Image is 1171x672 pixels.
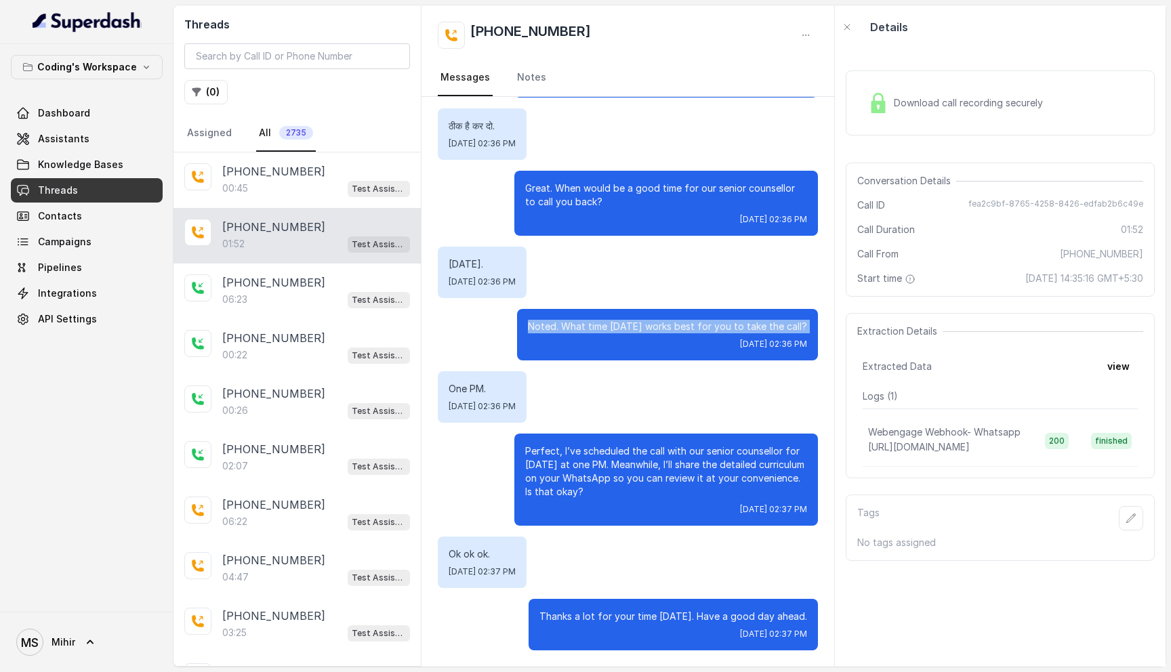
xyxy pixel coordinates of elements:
[449,566,516,577] span: [DATE] 02:37 PM
[449,257,516,271] p: [DATE].
[222,182,248,195] p: 00:45
[525,182,807,209] p: Great. When would be a good time for our senior counsellor to call you back?
[222,570,249,584] p: 04:47
[1045,433,1069,449] span: 200
[222,385,325,402] p: [PHONE_NUMBER]
[222,626,247,639] p: 03:25
[184,115,234,152] a: Assigned
[1025,272,1143,285] span: [DATE] 14:35:16 GMT+5:30
[514,60,549,96] a: Notes
[184,115,410,152] nav: Tabs
[38,235,91,249] span: Campaigns
[857,324,943,338] span: Extraction Details
[37,59,137,75] p: Coding's Workspace
[38,261,82,274] span: Pipelines
[857,506,880,530] p: Tags
[11,55,163,79] button: Coding's Workspace
[740,214,807,225] span: [DATE] 02:36 PM
[38,287,97,300] span: Integrations
[525,444,807,499] p: Perfect, I’ve scheduled the call with our senior counsellor for [DATE] at one PM. Meanwhile, I’ll...
[352,182,406,196] p: Test Assistant-3
[33,11,142,33] img: light.svg
[11,204,163,228] a: Contacts
[222,348,247,362] p: 00:22
[857,198,885,212] span: Call ID
[449,138,516,149] span: [DATE] 02:36 PM
[11,127,163,151] a: Assistants
[11,230,163,254] a: Campaigns
[352,627,406,640] p: Test Assistant- 2
[857,247,899,261] span: Call From
[863,390,1138,403] p: Logs ( 1 )
[352,404,406,418] p: Test Assistant- 2
[184,80,228,104] button: (0)
[38,132,89,146] span: Assistants
[1091,433,1132,449] span: finished
[438,60,493,96] a: Messages
[11,178,163,203] a: Threads
[857,272,918,285] span: Start time
[894,96,1048,110] span: Download call recording securely
[868,441,970,453] span: [URL][DOMAIN_NAME]
[222,404,248,417] p: 00:26
[52,635,75,649] span: Mihir
[38,158,123,171] span: Knowledge Bases
[449,276,516,287] span: [DATE] 02:36 PM
[352,238,406,251] p: Test Assistant-3
[222,441,325,457] p: [PHONE_NUMBER]
[857,223,915,236] span: Call Duration
[11,255,163,280] a: Pipelines
[470,22,591,49] h2: [PHONE_NUMBER]
[1060,247,1143,261] span: [PHONE_NUMBER]
[184,43,410,69] input: Search by Call ID or Phone Number
[279,126,313,140] span: 2735
[740,339,807,350] span: [DATE] 02:36 PM
[222,515,247,528] p: 06:22
[11,307,163,331] a: API Settings
[352,293,406,307] p: Test Assistant- 2
[528,320,807,333] p: Noted. What time [DATE] works best for you to take the call?
[857,536,1143,549] p: No tags assigned
[449,547,516,561] p: Ok ok ok.
[863,360,932,373] span: Extracted Data
[11,101,163,125] a: Dashboard
[868,93,888,113] img: Lock Icon
[222,552,325,568] p: [PHONE_NUMBER]
[539,610,807,623] p: Thanks a lot for your time [DATE]. Have a good day ahead.
[449,119,516,133] p: ठीक है कर दो.
[868,425,1021,439] p: Webengage Webhook- Whatsapp
[352,349,406,362] p: Test Assistant- 2
[38,312,97,326] span: API Settings
[222,330,325,346] p: [PHONE_NUMBER]
[449,401,516,412] span: [DATE] 02:36 PM
[38,184,78,197] span: Threads
[968,198,1143,212] span: fea2c9bf-8765-4258-8426-edfab2b6c49e
[449,382,516,396] p: One PM.
[222,219,325,235] p: [PHONE_NUMBER]
[740,629,807,639] span: [DATE] 02:37 PM
[38,209,82,223] span: Contacts
[222,608,325,624] p: [PHONE_NUMBER]
[222,163,325,180] p: [PHONE_NUMBER]
[11,152,163,177] a: Knowledge Bases
[21,635,39,650] text: MS
[11,623,163,661] a: Mihir
[11,281,163,306] a: Integrations
[740,504,807,515] span: [DATE] 02:37 PM
[870,19,908,35] p: Details
[1099,354,1138,379] button: view
[857,174,956,188] span: Conversation Details
[222,274,325,291] p: [PHONE_NUMBER]
[256,115,316,152] a: All2735
[38,106,90,120] span: Dashboard
[438,60,818,96] nav: Tabs
[352,516,406,529] p: Test Assistant- 2
[184,16,410,33] h2: Threads
[222,293,247,306] p: 06:23
[222,459,248,473] p: 02:07
[222,237,245,251] p: 01:52
[352,460,406,474] p: Test Assistant- 2
[352,571,406,585] p: Test Assistant- 2
[1121,223,1143,236] span: 01:52
[222,497,325,513] p: [PHONE_NUMBER]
